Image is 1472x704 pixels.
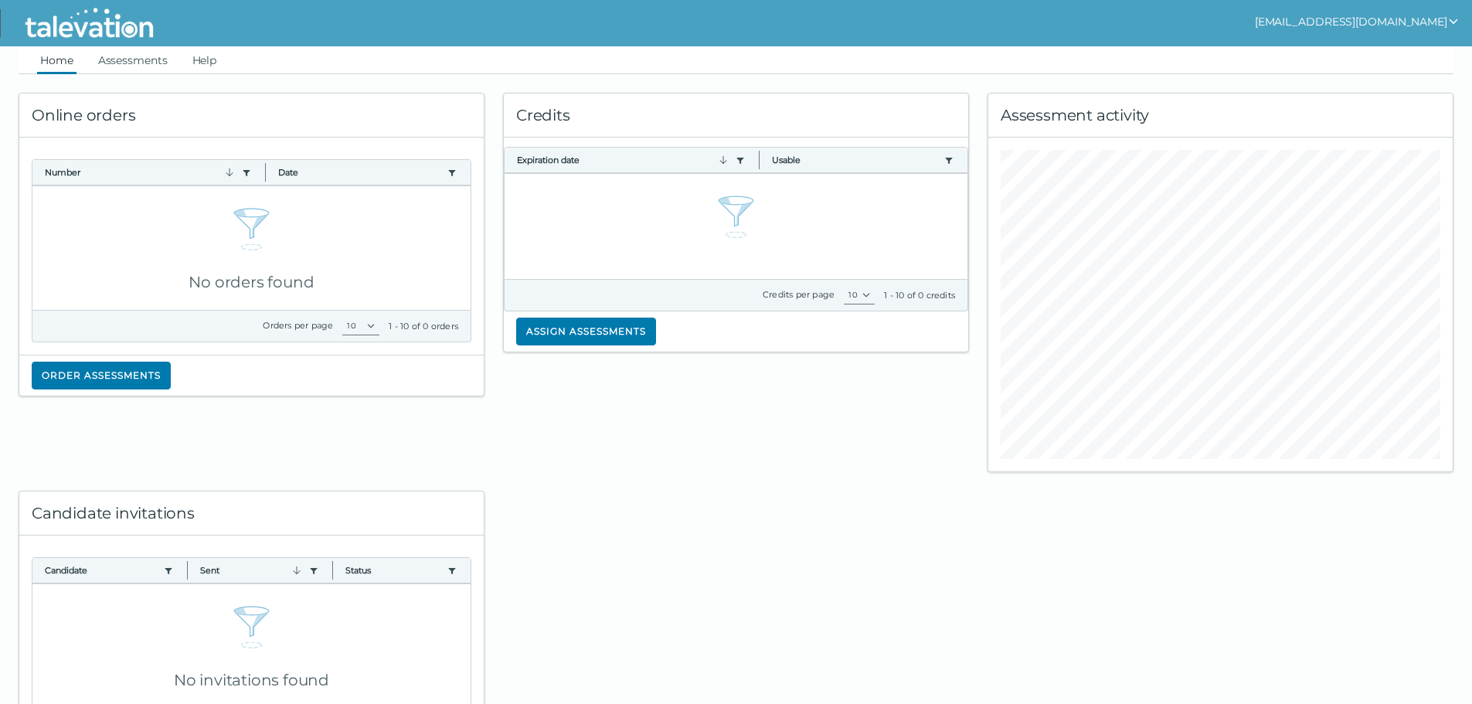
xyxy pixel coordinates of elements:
[200,564,302,576] button: Sent
[884,289,955,301] div: 1 - 10 of 0 credits
[345,564,441,576] button: Status
[45,564,158,576] button: Candidate
[988,94,1453,138] div: Assessment activity
[19,491,484,536] div: Candidate invitations
[32,362,171,389] button: Order assessments
[45,166,236,179] button: Number
[37,46,76,74] a: Home
[504,94,968,138] div: Credits
[754,143,764,176] button: Column resize handle
[278,166,441,179] button: Date
[189,46,220,74] a: Help
[260,155,270,189] button: Column resize handle
[516,318,656,345] button: Assign assessments
[328,553,338,587] button: Column resize handle
[1255,12,1460,31] button: show user actions
[182,553,192,587] button: Column resize handle
[263,320,333,331] label: Orders per page
[763,289,835,300] label: Credits per page
[19,4,160,43] img: Talevation_Logo_Transparent_white.png
[174,671,329,689] span: No invitations found
[95,46,171,74] a: Assessments
[189,273,314,291] span: No orders found
[772,154,938,166] button: Usable
[517,154,729,166] button: Expiration date
[389,320,458,332] div: 1 - 10 of 0 orders
[19,94,484,138] div: Online orders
